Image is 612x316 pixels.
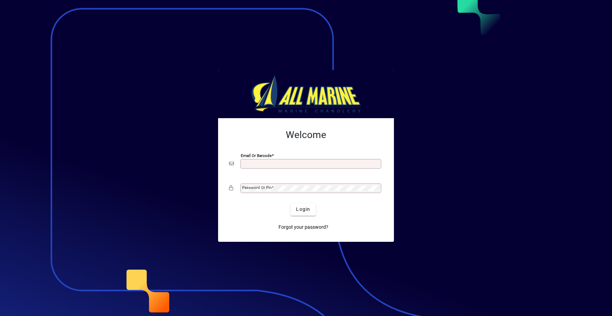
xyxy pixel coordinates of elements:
span: Login [296,206,310,213]
span: Forgot your password? [279,224,328,231]
a: Forgot your password? [276,221,331,234]
mat-label: Password or Pin [242,185,272,190]
mat-label: Email or Barcode [241,153,272,158]
h2: Welcome [229,129,383,141]
button: Login [291,203,316,216]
